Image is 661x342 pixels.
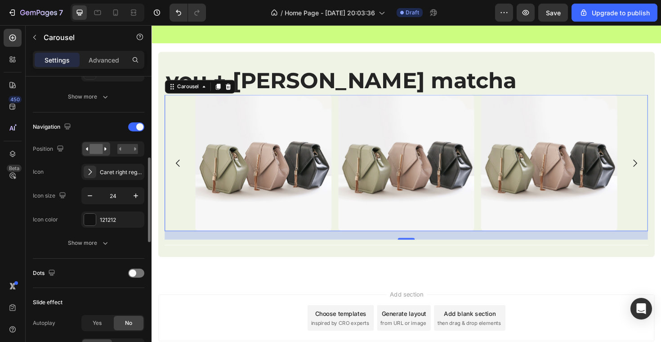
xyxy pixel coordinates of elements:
[33,216,58,224] div: Icon color
[249,280,291,290] span: Add section
[33,319,55,327] div: Autoplay
[59,7,63,18] p: 7
[68,92,110,101] div: Show more
[170,4,206,22] div: Undo/Redo
[44,32,120,43] p: Carousel
[546,9,561,17] span: Save
[242,312,290,320] span: from URL or image
[152,25,661,342] iframe: Design area
[7,165,22,172] div: Beta
[244,301,291,310] div: Generate layout
[406,9,419,17] span: Draft
[45,55,70,65] p: Settings
[125,319,132,327] span: No
[14,45,526,74] h2: Rich Text Editor. Editing area: main
[173,301,228,310] div: Choose templates
[169,312,230,320] span: inspired by CRO experts
[89,55,119,65] p: Advanced
[93,319,102,327] span: Yes
[46,74,191,218] img: image_demo.jpg
[33,143,66,155] div: Position
[33,168,44,176] div: Icon
[100,168,142,176] div: Caret right regular
[15,134,40,159] button: Carousel Back Arrow
[33,235,144,251] button: Show more
[281,8,283,18] span: /
[33,121,73,133] div: Navigation
[33,298,63,306] div: Slide effect
[9,96,22,103] div: 450
[579,8,650,18] div: Upgrade to publish
[33,190,68,202] div: Icon size
[630,298,652,319] div: Open Intercom Messenger
[25,61,52,69] div: Carousel
[349,74,493,218] img: image_demo.jpg
[15,45,525,73] p: you + [PERSON_NAME] matcha
[100,216,142,224] div: 121212
[68,238,110,247] div: Show more
[33,267,57,279] div: Dots
[4,4,67,22] button: 7
[309,301,364,310] div: Add blank section
[303,312,370,320] span: then drag & drop elements
[538,4,568,22] button: Save
[572,4,657,22] button: Upgrade to publish
[285,8,375,18] span: Home Page - [DATE] 20:03:36
[198,74,342,218] img: image_demo.jpg
[499,134,524,159] button: Carousel Next Arrow
[33,89,144,105] button: Show more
